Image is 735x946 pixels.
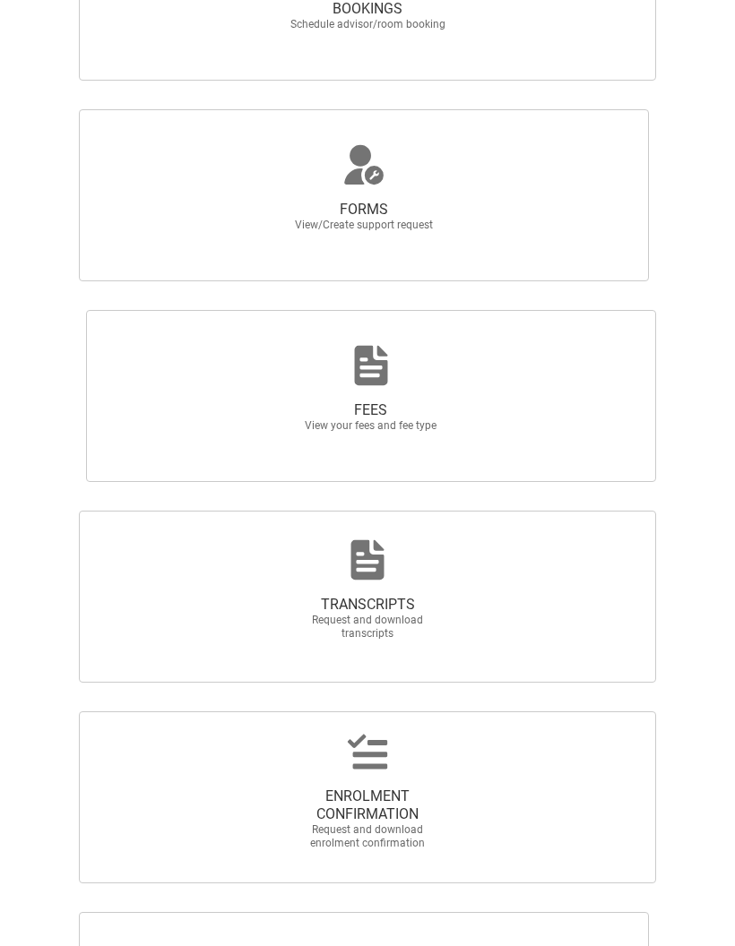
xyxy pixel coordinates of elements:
span: FEES [292,401,450,419]
span: Request and download enrolment confirmation [289,823,446,850]
span: Request and download transcripts [289,614,446,641]
span: FORMS [285,201,443,219]
span: View your fees and fee type [292,419,450,433]
span: Schedule advisor/room booking [289,18,446,31]
span: TRANSCRIPTS [289,596,446,614]
span: View/Create support request [285,219,443,232]
span: ENROLMENT CONFIRMATION [289,787,446,823]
